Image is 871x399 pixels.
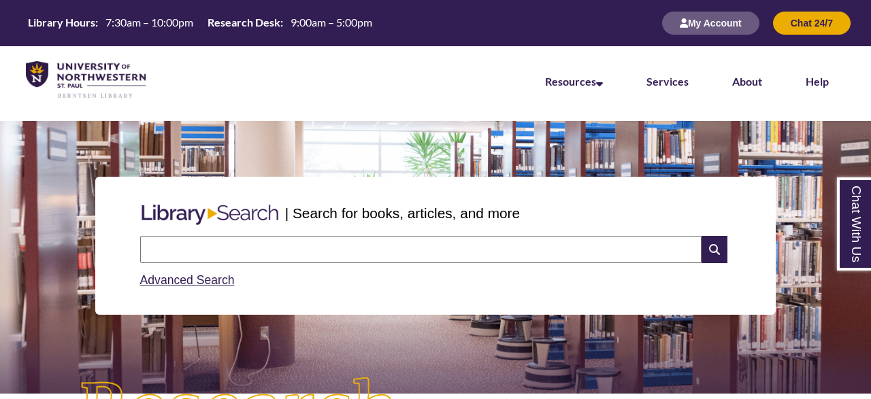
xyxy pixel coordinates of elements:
[105,16,193,29] span: 7:30am – 10:00pm
[732,75,762,88] a: About
[140,273,235,287] a: Advanced Search
[202,15,285,30] th: Research Desk:
[702,236,727,263] i: Search
[22,15,100,30] th: Library Hours:
[773,12,851,35] button: Chat 24/7
[135,199,285,230] img: Libary Search
[26,61,146,99] img: UNWSP Library Logo
[291,16,372,29] span: 9:00am – 5:00pm
[22,15,378,31] a: Hours Today
[545,75,603,88] a: Resources
[22,15,378,30] table: Hours Today
[773,17,851,29] a: Chat 24/7
[662,12,759,35] button: My Account
[646,75,689,88] a: Services
[662,17,759,29] a: My Account
[285,203,520,224] p: | Search for books, articles, and more
[806,75,829,88] a: Help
